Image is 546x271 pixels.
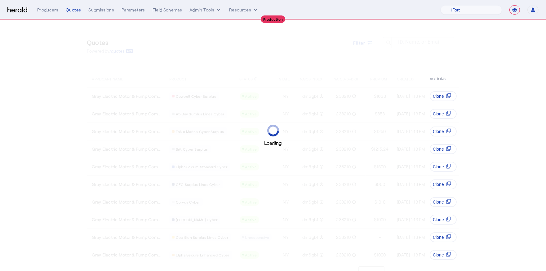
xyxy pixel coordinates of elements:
button: Clone [430,215,457,225]
div: Parameters [122,7,145,13]
span: Clone [433,111,444,117]
button: Clone [430,162,457,172]
img: Herald Logo [7,7,27,13]
button: Clone [430,127,457,136]
div: Production [261,15,286,23]
button: Clone [430,91,457,101]
span: Clone [433,217,444,223]
span: Clone [433,181,444,187]
span: Clone [433,93,444,99]
div: Field Schemas [153,7,182,13]
div: Producers [37,7,58,13]
div: Submissions [88,7,114,13]
div: Quotes [66,7,81,13]
span: Clone [433,252,444,258]
button: Clone [430,250,457,260]
button: Resources dropdown menu [229,7,259,13]
button: Clone [430,232,457,242]
button: Clone [430,179,457,189]
button: internal dropdown menu [189,7,222,13]
span: Clone [433,164,444,170]
button: Clone [430,109,457,119]
span: Clone [433,146,444,152]
span: Clone [433,199,444,205]
button: Clone [430,197,457,207]
button: Clone [430,144,457,154]
th: ACTIONS [424,70,459,87]
span: Clone [433,234,444,240]
span: Clone [433,128,444,135]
